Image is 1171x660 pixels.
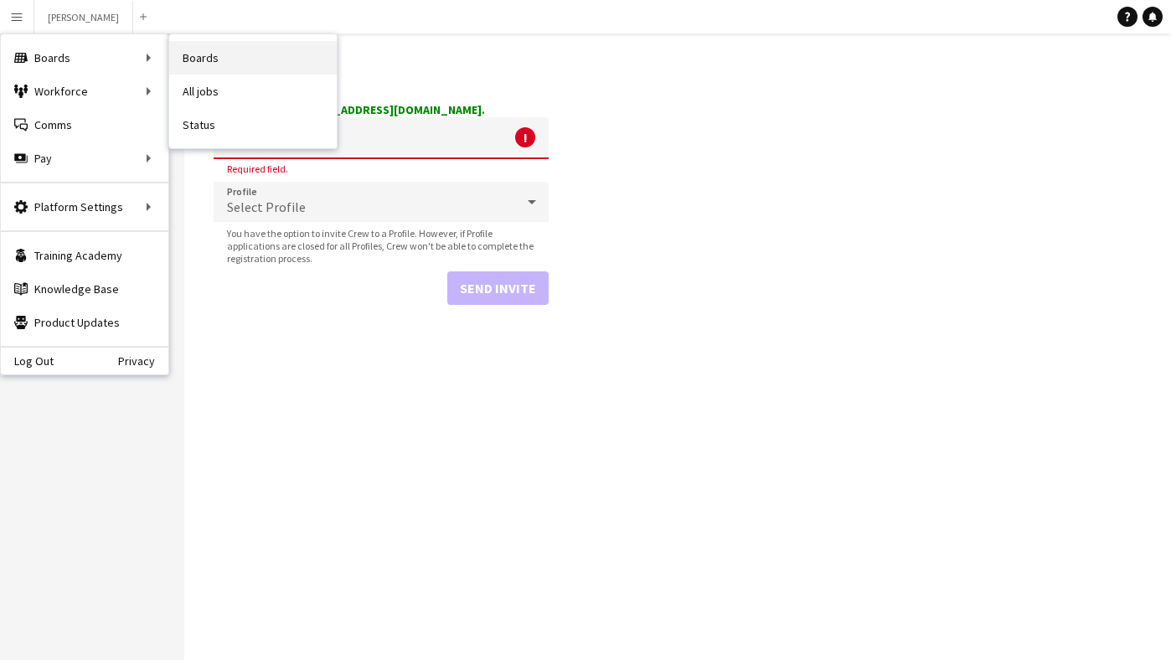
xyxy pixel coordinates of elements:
div: Pay [1,142,168,175]
div: Invitation sent to [214,102,549,117]
a: Product Updates [1,306,168,339]
div: Boards [1,41,168,75]
a: Comms [1,108,168,142]
a: All jobs [169,75,337,108]
div: Workforce [1,75,168,108]
strong: [EMAIL_ADDRESS][DOMAIN_NAME]. [298,102,485,117]
span: You have the option to invite Crew to a Profile. However, if Profile applications are closed for ... [214,227,549,265]
a: Boards [169,41,337,75]
a: Status [169,108,337,142]
span: Required field. [214,162,302,175]
a: Training Academy [1,239,168,272]
h1: Invite contact [214,64,549,89]
span: Select Profile [227,199,306,215]
div: Platform Settings [1,190,168,224]
a: Knowledge Base [1,272,168,306]
a: Privacy [118,354,168,368]
a: Log Out [1,354,54,368]
button: [PERSON_NAME] [34,1,133,34]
